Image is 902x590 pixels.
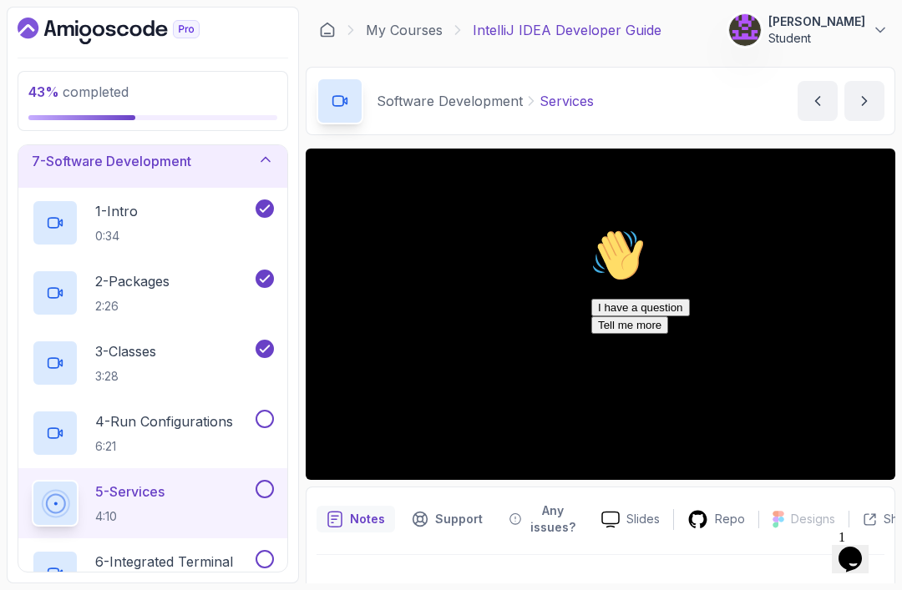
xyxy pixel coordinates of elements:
p: Designs [791,511,835,527]
p: Slides [626,511,660,527]
img: user profile image [729,14,761,46]
iframe: chat widget [585,222,885,515]
p: 2 - Packages [95,271,170,291]
p: 2:26 [95,298,170,315]
p: 5 - Services [95,482,165,502]
iframe: 4 - Services [306,149,895,480]
span: 43 % [28,83,59,100]
p: IntelliJ IDEA Developer Guide [473,20,661,40]
button: I have a question [7,77,105,94]
button: 1-Intro0:34 [32,199,274,246]
button: 5-Services4:10 [32,480,274,527]
button: 3-Classes3:28 [32,340,274,386]
p: Any issues? [528,502,578,536]
p: 6:21 [95,438,233,455]
span: completed [28,83,129,100]
p: Student [768,30,865,47]
button: user profile image[PERSON_NAME]Student [728,13,889,47]
a: Repo [674,509,758,530]
button: Tell me more [7,94,84,112]
p: Support [435,511,483,527]
button: 4-Run Configurations6:21 [32,410,274,456]
p: [PERSON_NAME] [768,13,865,30]
a: Slides [588,511,673,528]
button: notes button [317,497,395,541]
img: :wave: [7,7,60,60]
button: previous content [798,81,838,121]
p: 4:10 [95,508,165,525]
a: Dashboard [319,22,336,38]
a: My Courses [366,20,443,40]
div: 👋Hi! How can we help?I have a questionTell me more [7,7,307,112]
h3: 7 - Software Development [32,151,191,171]
p: 3:28 [95,368,156,385]
p: 1 - Intro [95,201,138,221]
iframe: chat widget [832,523,885,573]
p: Software Development [377,91,523,111]
p: Services [540,91,594,111]
button: Feedback button [499,497,588,541]
p: Repo [715,511,745,527]
span: Hi! How can we help? [7,50,165,63]
p: 4 - Run Configurations [95,411,233,431]
p: 0:34 [95,228,138,245]
button: Support button [402,497,493,541]
button: 7-Software Development [18,134,287,188]
a: Dashboard [18,18,238,44]
button: 2-Packages2:26 [32,270,274,316]
button: next content [844,81,884,121]
p: 3 - Classes [95,341,156,361]
p: 6 - Integrated Terminal [95,552,233,572]
p: Notes [350,511,385,527]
